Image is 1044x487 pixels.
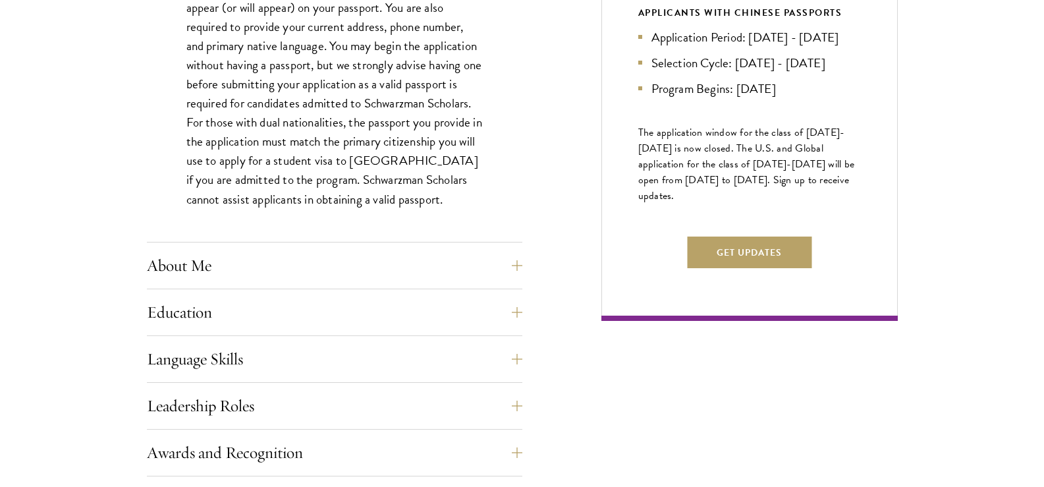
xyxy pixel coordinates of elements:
[147,437,522,469] button: Awards and Recognition
[147,297,522,328] button: Education
[638,28,861,47] li: Application Period: [DATE] - [DATE]
[687,237,811,268] button: Get Updates
[147,343,522,375] button: Language Skills
[638,53,861,72] li: Selection Cycle: [DATE] - [DATE]
[147,390,522,422] button: Leadership Roles
[638,79,861,98] li: Program Begins: [DATE]
[638,125,855,204] span: The application window for the class of [DATE]-[DATE] is now closed. The U.S. and Global applicat...
[147,250,522,281] button: About Me
[638,5,861,21] div: APPLICANTS WITH CHINESE PASSPORTS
